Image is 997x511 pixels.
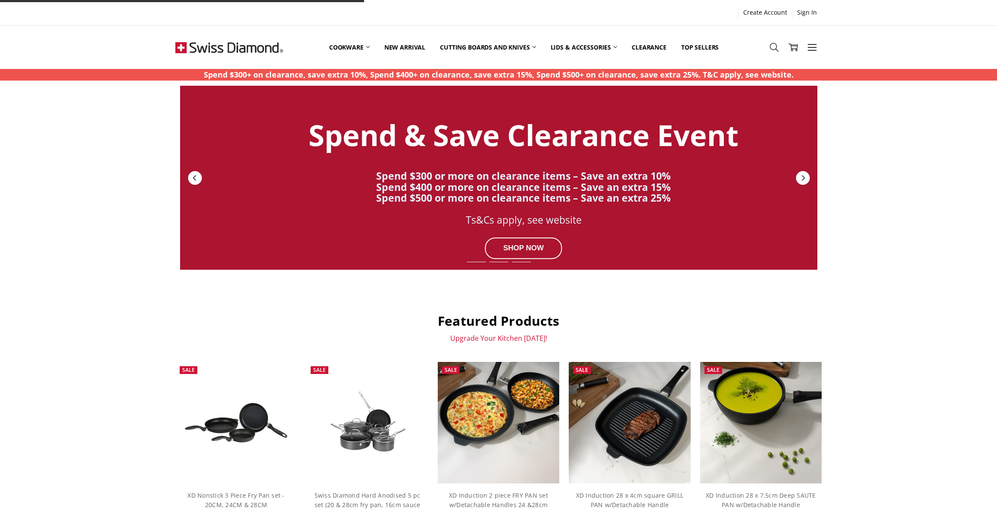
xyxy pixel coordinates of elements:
a: Clearance [624,28,674,66]
a: XD Nonstick 3 Piece Fry Pan set - 20CM, 24CM & 28CM [175,362,297,483]
p: Upgrade Your Kitchen [DATE]! [175,334,822,343]
img: Free Shipping On Every Order [175,26,283,69]
a: XD Nonstick 3 Piece Fry Pan set - 20CM, 24CM & 28CM [187,491,284,509]
div: Spend & Save Clearance Event [284,120,763,152]
span: Sale [576,366,588,374]
a: Redirect to https://swissdiamond.com.au/cookware/shop-by-collection/premium-steel-dlx/ [180,86,817,270]
a: XD Induction 28 x 4cm square GRILL PAN w/Detachable Handle [576,491,684,509]
img: XD Induction 28 x 7.5cm Deep SAUTE PAN w/Detachable Handle [700,362,822,483]
img: XD Induction 2 piece FRY PAN set w/Detachable Handles 24 &28cm [438,362,559,483]
img: XD Nonstick 3 Piece Fry Pan set - 20CM, 24CM & 28CM [175,392,297,453]
div: Previous [187,170,203,186]
div: Slide 1 of 7 [465,256,487,268]
div: SHOP NOW [485,237,562,259]
a: New arrival [377,28,433,66]
a: Top Sellers [674,28,726,66]
span: Sale [182,366,195,374]
strong: Spend $500 or more on clearance items – Save an extra 25% [376,191,671,205]
a: XD Induction 2 piece FRY PAN set w/Detachable Handles 24 &28cm [449,491,548,509]
img: XD Induction 28 x 4cm square GRILL PAN w/Detachable Handle [569,362,690,483]
div: Next [795,170,810,186]
div: Slide 2 of 7 [487,256,510,268]
span: Sale [707,366,720,374]
a: Sign In [792,6,822,19]
div: Slide 3 of 7 [510,256,532,268]
a: XD Induction 28 x 7.5cm Deep SAUTE PAN w/Detachable Handle [706,491,816,509]
h2: Featured Products [175,313,822,329]
p: Spend $300+ on clearance, save extra 10%, Spend $400+ on clearance, save extra 15%, Spend $500+ o... [204,69,794,81]
span: Sale [445,366,457,374]
a: Create Account [738,6,792,19]
a: Cutting boards and knives [433,28,543,66]
span: Sale [313,366,326,374]
a: Lids & Accessories [543,28,624,66]
strong: Spend $300 or more on clearance items – Save an extra 10% [376,169,671,183]
img: Swiss Diamond Hard Anodised 5 pc set (20 & 28cm fry pan, 16cm sauce pan w lid, 24x7cm saute pan w... [306,382,428,464]
strong: Spend $400 or more on clearance items – Save an extra 15% [376,180,671,194]
a: Cookware [322,28,377,66]
a: Swiss Diamond Hard Anodised 5 pc set (20 & 28cm fry pan, 16cm sauce pan w lid, 24x7cm saute pan w... [306,362,428,483]
div: Ts&Cs apply, see website [284,215,763,225]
